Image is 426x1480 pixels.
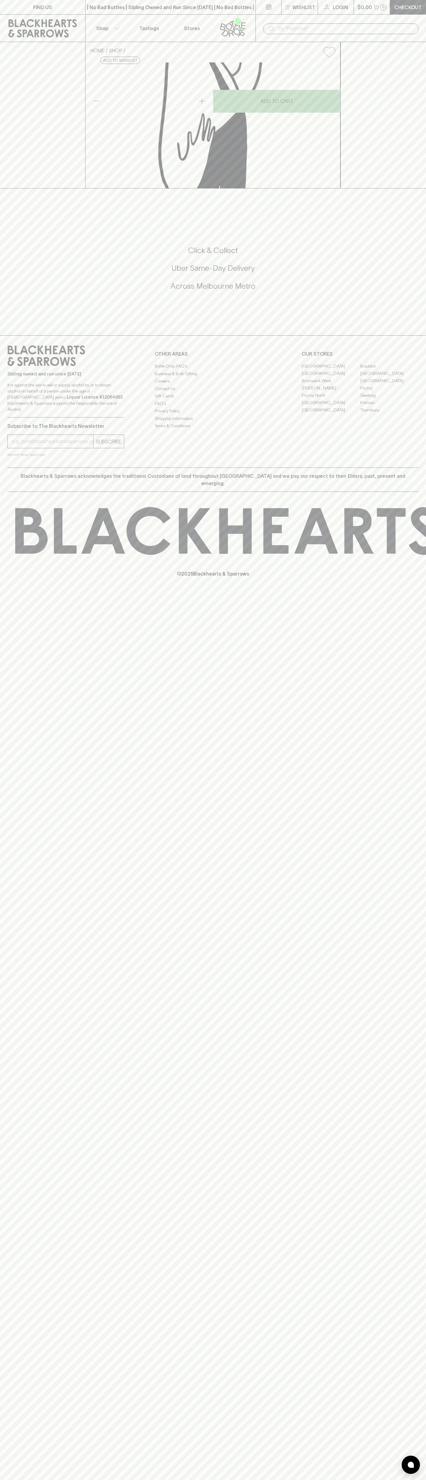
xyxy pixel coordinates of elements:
[302,370,360,377] a: [GEOGRAPHIC_DATA]
[302,377,360,384] a: Brunswick West
[302,384,360,392] a: [PERSON_NAME]
[155,407,272,415] a: Privacy Policy
[184,25,200,32] p: Stores
[7,382,124,412] p: It is against the law to sell or supply alcohol to, or to obtain alcohol on behalf of a person un...
[261,97,293,105] p: ADD TO CART
[7,281,419,291] h5: Across Melbourne Metro
[155,350,272,358] p: OTHER AREAS
[302,399,360,406] a: [GEOGRAPHIC_DATA]
[67,395,123,400] strong: Liquor License #32064953
[408,1462,414,1468] img: bubble-icon
[96,25,108,32] p: Shop
[100,57,140,64] button: Add to wishlist
[7,452,124,458] p: We will never spam you
[155,400,272,407] a: FAQ's
[109,48,122,53] a: SHOP
[155,393,272,400] a: Gift Cards
[360,392,419,399] a: Geelong
[394,4,422,11] p: Checkout
[12,437,93,446] input: e.g. jane@blackheartsandsparrows.com.au
[90,48,104,53] a: HOME
[171,15,213,42] a: Stores
[382,5,385,9] p: 0
[7,245,419,255] h5: Click & Collect
[93,435,124,448] button: SUBSCRIBE
[7,221,419,323] div: Call to action block
[155,422,272,430] a: Terms & Conditions
[302,362,360,370] a: [GEOGRAPHIC_DATA]
[139,25,159,32] p: Tastings
[302,406,360,414] a: [GEOGRAPHIC_DATA]
[7,422,124,430] p: Subscribe to The Blackhearts Newsletter
[321,44,338,60] button: Add to wishlist
[155,385,272,392] a: Contact Us
[360,406,419,414] a: Thornbury
[86,62,340,188] img: Fonseca Late Bottled Vintage 2018 750ml
[155,415,272,422] a: Shipping Information
[213,90,340,113] button: ADD TO CART
[96,438,121,445] p: SUBSCRIBE
[155,363,272,370] a: Bottle Drop FAQ's
[302,350,419,358] p: OUR STORES
[302,392,360,399] a: Fitzroy North
[292,4,315,11] p: Wishlist
[360,362,419,370] a: Braddon
[357,4,372,11] p: $0.00
[12,472,414,487] p: Blackhearts & Sparrows acknowledges the traditional Custodians of land throughout [GEOGRAPHIC_DAT...
[7,371,124,377] p: Sibling owned and run since [DATE]
[33,4,52,11] p: FIND US
[155,370,272,377] a: Business & Bulk Gifting
[360,377,419,384] a: [GEOGRAPHIC_DATA]
[360,370,419,377] a: [GEOGRAPHIC_DATA]
[360,399,419,406] a: Prahran
[7,263,419,273] h5: Uber Same-Day Delivery
[360,384,419,392] a: Fitzroy
[128,15,171,42] a: Tastings
[155,378,272,385] a: Careers
[333,4,348,11] p: Login
[278,24,414,33] input: Try "Pinot noir"
[86,15,128,42] button: Shop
